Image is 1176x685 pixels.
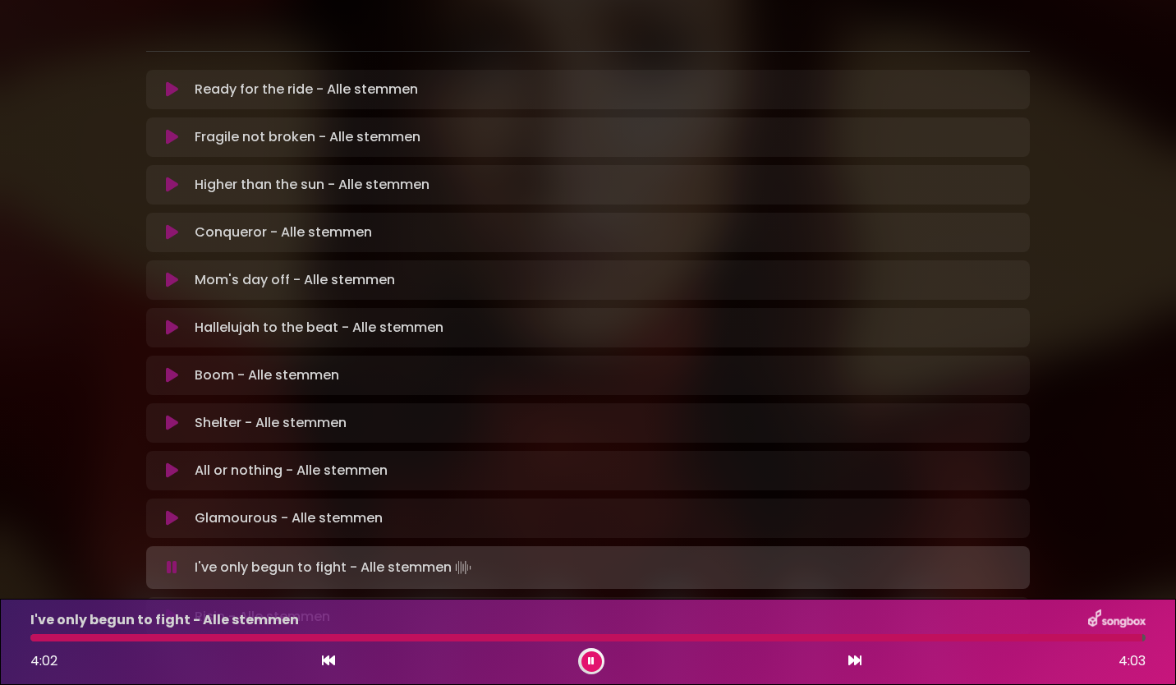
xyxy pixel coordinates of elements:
p: Glamourous - Alle stemmen [195,508,383,528]
p: I've only begun to fight - Alle stemmen [195,556,475,579]
p: Shelter - Alle stemmen [195,413,347,433]
p: Mom's day off - Alle stemmen [195,270,395,290]
img: waveform4.gif [452,556,475,579]
p: I've only begun to fight - Alle stemmen [30,610,299,630]
p: Ready for the ride - Alle stemmen [195,80,418,99]
span: 4:02 [30,651,57,670]
p: Boom - Alle stemmen [195,365,339,385]
p: Fragile not broken - Alle stemmen [195,127,420,147]
span: 4:03 [1119,651,1146,671]
p: All or nothing - Alle stemmen [195,461,388,480]
img: songbox-logo-white.png [1088,609,1146,631]
p: Higher than the sun - Alle stemmen [195,175,430,195]
p: Hallelujah to the beat - Alle stemmen [195,318,443,338]
p: Conqueror - Alle stemmen [195,223,372,242]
